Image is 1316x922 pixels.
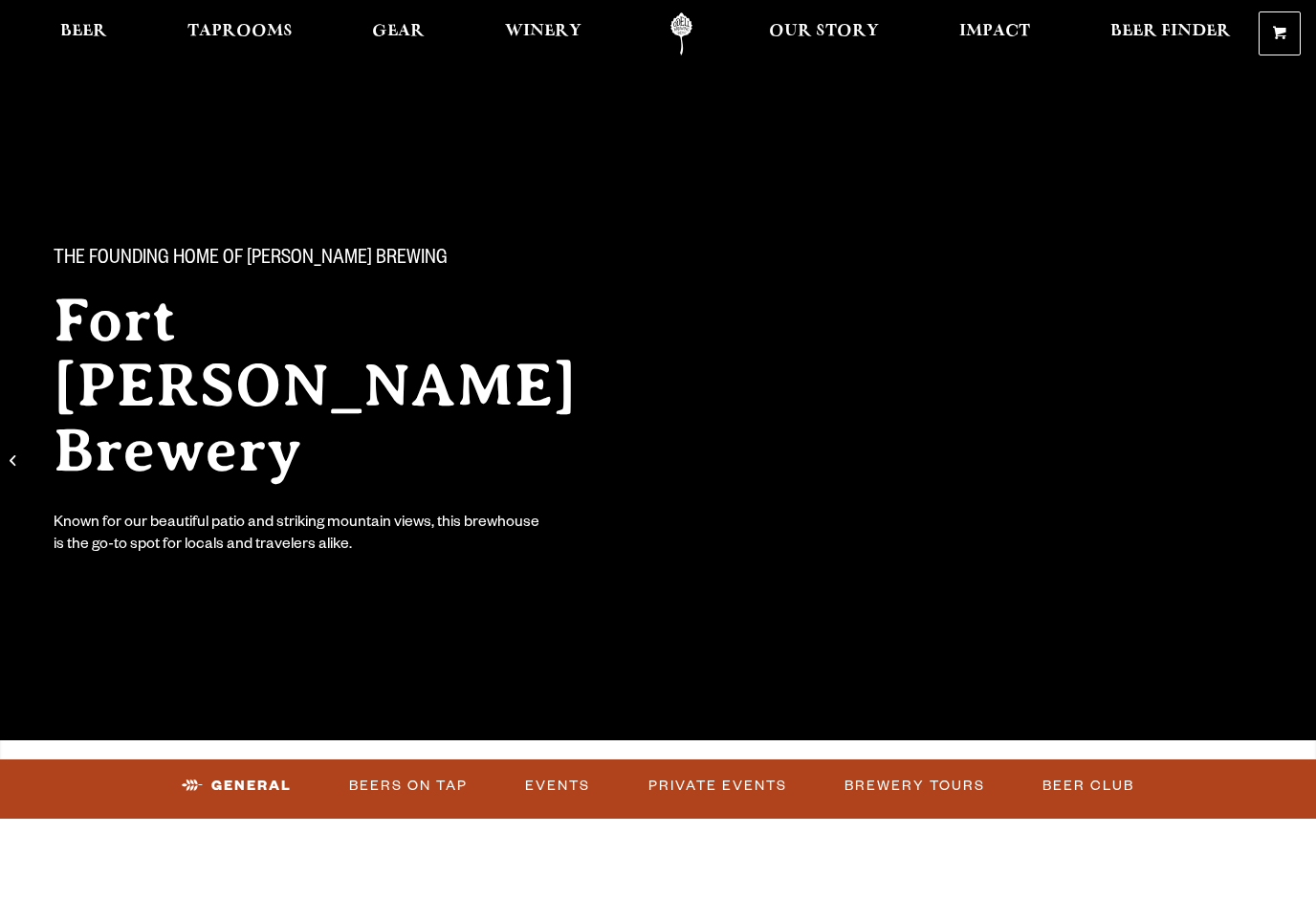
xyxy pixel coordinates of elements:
[517,764,598,808] a: Events
[505,24,581,39] span: Winery
[1035,764,1142,808] a: Beer Club
[175,12,305,55] a: Taprooms
[646,12,717,55] a: Odell Home
[641,764,795,808] a: Private Events
[174,764,299,808] a: General
[54,514,543,558] div: Known for our beautiful patio and striking mountain views, this brewhouse is the go-to spot for l...
[54,288,650,483] h2: Fort [PERSON_NAME] Brewery
[769,24,879,39] span: Our Story
[360,12,437,55] a: Gear
[48,12,120,55] a: Beer
[959,24,1030,39] span: Impact
[947,12,1042,55] a: Impact
[837,764,993,808] a: Brewery Tours
[341,764,475,808] a: Beers on Tap
[1098,12,1243,55] a: Beer Finder
[54,248,448,273] span: The Founding Home of [PERSON_NAME] Brewing
[187,24,293,39] span: Taprooms
[493,12,594,55] a: Winery
[757,12,891,55] a: Our Story
[60,24,107,39] span: Beer
[1110,24,1231,39] span: Beer Finder
[372,24,425,39] span: Gear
